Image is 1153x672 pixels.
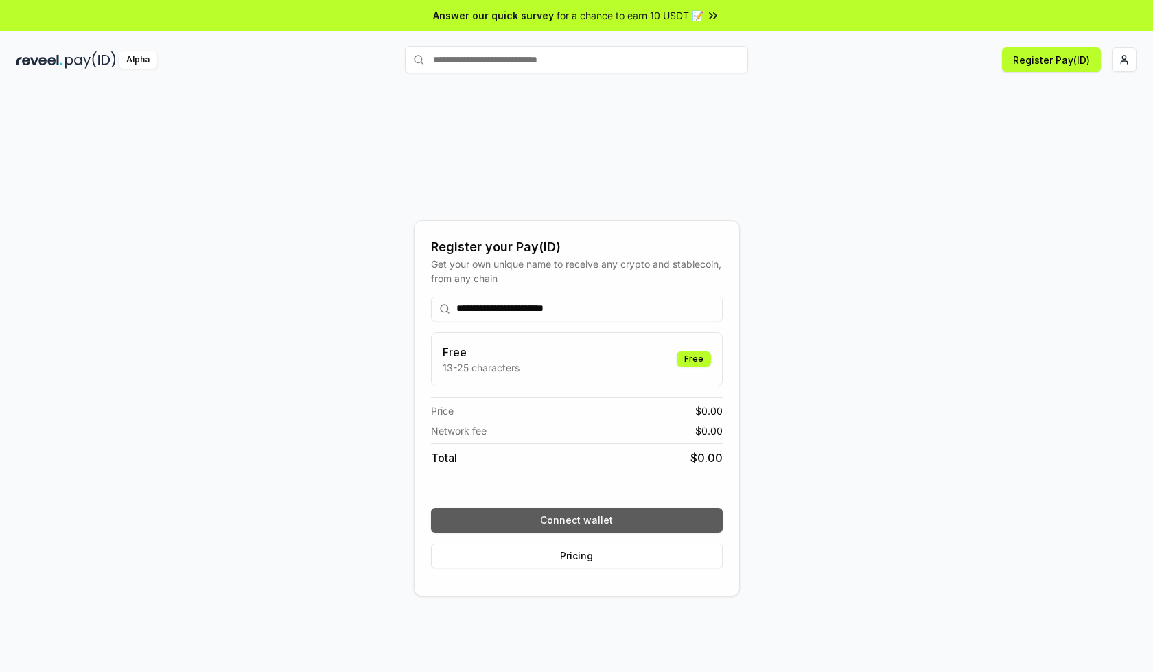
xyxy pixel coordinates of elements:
span: for a chance to earn 10 USDT 📝 [557,8,703,23]
img: pay_id [65,51,116,69]
span: $ 0.00 [695,404,723,418]
span: Answer our quick survey [433,8,554,23]
img: reveel_dark [16,51,62,69]
p: 13-25 characters [443,360,520,375]
div: Free [677,351,711,367]
span: $ 0.00 [690,450,723,466]
div: Get your own unique name to receive any crypto and stablecoin, from any chain [431,257,723,286]
h3: Free [443,344,520,360]
button: Pricing [431,544,723,568]
div: Register your Pay(ID) [431,237,723,257]
span: Price [431,404,454,418]
span: Total [431,450,457,466]
button: Register Pay(ID) [1002,47,1101,72]
button: Connect wallet [431,508,723,533]
span: Network fee [431,424,487,438]
span: $ 0.00 [695,424,723,438]
div: Alpha [119,51,157,69]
